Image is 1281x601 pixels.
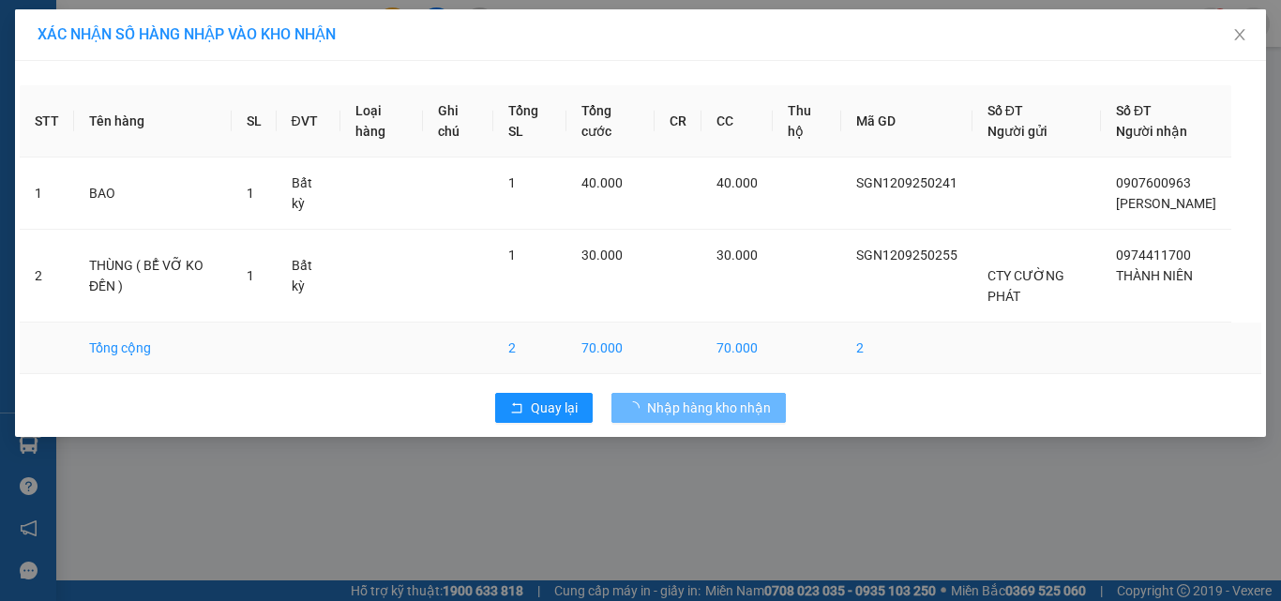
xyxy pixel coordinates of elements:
[74,158,232,230] td: BAO
[987,124,1047,139] span: Người gửi
[581,248,623,263] span: 30.000
[566,85,655,158] th: Tổng cước
[277,85,341,158] th: ĐVT
[16,18,45,38] span: Gửi:
[1116,268,1193,283] span: THÀNH NIÊN
[495,393,593,423] button: rollbackQuay lại
[20,85,74,158] th: STT
[16,16,109,38] div: Trà Cú
[1116,248,1191,263] span: 0974411700
[508,248,516,263] span: 1
[581,175,623,190] span: 40.000
[122,81,312,107] div: 0283510076
[510,401,523,416] span: rollback
[277,158,341,230] td: Bất kỳ
[566,323,655,374] td: 70.000
[1116,175,1191,190] span: 0907600963
[423,85,492,158] th: Ghi chú
[611,393,786,423] button: Nhập hàng kho nhận
[856,175,957,190] span: SGN1209250241
[1116,103,1152,118] span: Số ĐT
[1116,196,1216,211] span: [PERSON_NAME]
[716,248,758,263] span: 30.000
[716,175,758,190] span: 40.000
[74,323,232,374] td: Tổng cộng
[531,398,578,418] span: Quay lại
[1232,27,1247,42] span: close
[277,230,341,323] td: Bất kỳ
[1116,124,1187,139] span: Người nhận
[232,85,277,158] th: SL
[14,120,43,140] span: CR :
[74,230,232,323] td: THÙNG ( BỂ VỠ KO ĐỀN )
[493,85,567,158] th: Tổng SL
[340,85,423,158] th: Loại hàng
[14,118,112,141] div: 20.000
[701,323,773,374] td: 70.000
[773,85,841,158] th: Thu hộ
[247,268,254,283] span: 1
[1213,9,1266,62] button: Close
[987,268,1064,304] span: CTY CƯỜNG PHÁT
[856,248,957,263] span: SGN1209250255
[493,323,567,374] td: 2
[122,58,312,81] div: LABO ASIA
[122,16,167,36] span: Nhận:
[626,401,647,414] span: loading
[987,103,1023,118] span: Số ĐT
[247,186,254,201] span: 1
[701,85,773,158] th: CC
[655,85,701,158] th: CR
[508,175,516,190] span: 1
[38,25,336,43] span: XÁC NHẬN SỐ HÀNG NHẬP VÀO KHO NHẬN
[841,323,972,374] td: 2
[647,398,771,418] span: Nhập hàng kho nhận
[122,16,312,58] div: [GEOGRAPHIC_DATA]
[841,85,972,158] th: Mã GD
[20,158,74,230] td: 1
[20,230,74,323] td: 2
[74,85,232,158] th: Tên hàng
